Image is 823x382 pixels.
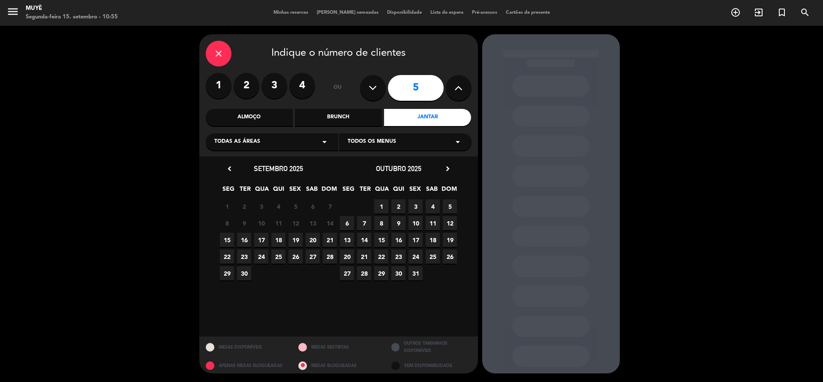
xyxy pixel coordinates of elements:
[391,216,405,230] span: 9
[306,250,320,264] span: 27
[426,10,468,15] span: Lista de espera
[426,199,440,214] span: 4
[357,216,371,230] span: 7
[384,109,471,126] div: Jantar
[271,184,285,198] span: QUI
[237,216,251,230] span: 9
[254,199,268,214] span: 3
[391,233,405,247] span: 16
[292,337,385,358] div: MESAS RESTRITAS
[289,73,315,99] label: 4
[220,250,234,264] span: 22
[305,184,319,198] span: SAB
[199,337,292,358] div: MESAS DISPONÍVEIS
[271,233,285,247] span: 18
[348,138,396,146] span: Todos os menus
[271,199,285,214] span: 4
[408,266,423,280] span: 31
[292,358,385,373] div: MESAS BLOQUEADAS
[306,199,320,214] span: 6
[357,266,371,280] span: 28
[295,109,382,126] div: Brunch
[391,250,405,264] span: 23
[254,164,303,173] span: setembro 2025
[319,137,330,147] i: arrow_drop_down
[206,109,293,126] div: Almoço
[271,250,285,264] span: 25
[254,216,268,230] span: 10
[26,13,118,21] div: Segunda-feira 15. setembro - 10:55
[288,233,303,247] span: 19
[323,216,337,230] span: 14
[237,266,251,280] span: 30
[237,199,251,214] span: 2
[323,233,337,247] span: 21
[443,199,457,214] span: 5
[374,250,388,264] span: 22
[391,199,405,214] span: 2
[425,184,439,198] span: SAB
[340,266,354,280] span: 27
[374,199,388,214] span: 1
[206,73,231,99] label: 1
[234,73,259,99] label: 2
[324,73,351,103] div: ou
[306,233,320,247] span: 20
[225,164,234,173] i: chevron_left
[391,266,405,280] span: 30
[306,216,320,230] span: 13
[408,216,423,230] span: 10
[288,216,303,230] span: 12
[374,216,388,230] span: 8
[221,184,235,198] span: SEG
[237,233,251,247] span: 16
[408,233,423,247] span: 17
[502,10,554,15] span: Cartões de presente
[408,199,423,214] span: 3
[453,137,463,147] i: arrow_drop_down
[358,184,372,198] span: TER
[391,184,405,198] span: QUI
[376,164,421,173] span: outubro 2025
[323,250,337,264] span: 28
[426,250,440,264] span: 25
[340,233,354,247] span: 13
[340,250,354,264] span: 20
[323,199,337,214] span: 7
[426,216,440,230] span: 11
[730,7,741,18] i: add_circle_outline
[238,184,252,198] span: TER
[288,250,303,264] span: 26
[383,10,426,15] span: Disponibilidade
[374,266,388,280] span: 29
[385,358,478,373] div: SEM DISPONIBILIDADE
[26,4,118,13] div: Muyè
[385,337,478,358] div: OUTROS TAMANHOS DISPONÍVEIS
[199,358,292,373] div: APENAS MESAS BLOQUEADAS
[777,7,787,18] i: turned_in_not
[288,184,302,198] span: SEX
[442,184,456,198] span: DOM
[271,216,285,230] span: 11
[213,48,224,59] i: close
[237,250,251,264] span: 23
[255,184,269,198] span: QUA
[261,73,287,99] label: 3
[374,233,388,247] span: 15
[426,233,440,247] span: 18
[408,184,422,198] span: SEX
[6,5,19,21] button: menu
[340,216,354,230] span: 6
[357,250,371,264] span: 21
[312,10,383,15] span: [PERSON_NAME] semeadas
[443,216,457,230] span: 12
[357,233,371,247] span: 14
[214,138,260,146] span: Todas as áreas
[220,233,234,247] span: 15
[6,5,19,18] i: menu
[800,7,810,18] i: search
[408,250,423,264] span: 24
[375,184,389,198] span: QUA
[220,266,234,280] span: 29
[443,250,457,264] span: 26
